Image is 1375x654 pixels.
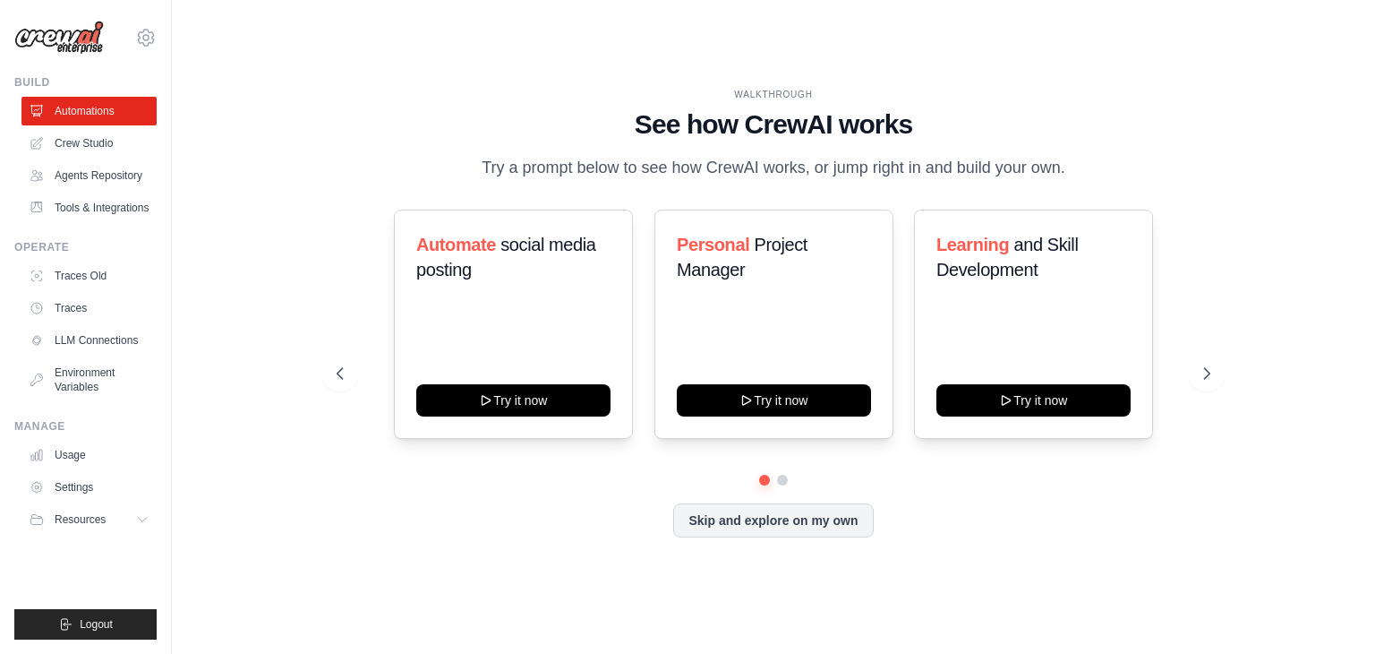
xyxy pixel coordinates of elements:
[21,97,157,125] a: Automations
[936,384,1131,417] button: Try it now
[21,326,157,355] a: LLM Connections
[21,473,157,502] a: Settings
[21,194,157,222] a: Tools & Integrations
[473,155,1074,181] p: Try a prompt below to see how CrewAI works, or jump right in and build your own.
[1285,568,1375,654] iframe: Chat Widget
[80,617,113,632] span: Logout
[55,512,106,527] span: Resources
[677,235,807,280] span: Project Manager
[673,503,873,538] button: Skip and explore on my own
[14,609,157,640] button: Logout
[14,240,157,254] div: Operate
[21,358,157,401] a: Environment Variables
[21,161,157,190] a: Agents Repository
[21,505,157,534] button: Resources
[337,88,1210,101] div: WALKTHROUGH
[14,75,157,90] div: Build
[416,235,596,280] span: social media posting
[677,235,749,254] span: Personal
[416,235,496,254] span: Automate
[416,384,611,417] button: Try it now
[337,108,1210,141] h1: See how CrewAI works
[21,129,157,158] a: Crew Studio
[21,294,157,323] a: Traces
[677,384,871,417] button: Try it now
[21,441,157,469] a: Usage
[14,21,104,55] img: Logo
[936,235,1009,254] span: Learning
[14,419,157,434] div: Manage
[21,262,157,290] a: Traces Old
